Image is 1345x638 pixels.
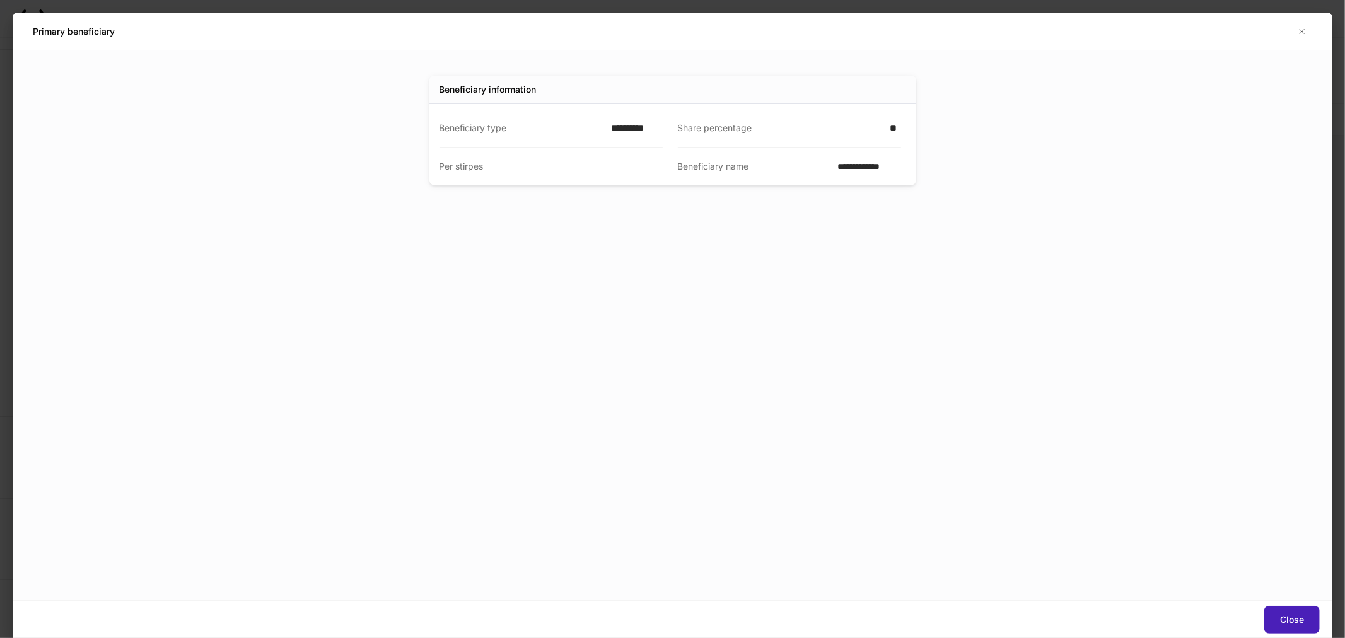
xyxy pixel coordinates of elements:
[678,160,830,173] div: Beneficiary name
[440,160,655,173] div: Per stirpes
[678,122,883,134] div: Share percentage
[1264,606,1320,634] button: Close
[440,122,603,134] div: Beneficiary type
[33,25,115,38] h5: Primary beneficiary
[440,83,537,96] div: Beneficiary information
[1280,613,1304,626] div: Close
